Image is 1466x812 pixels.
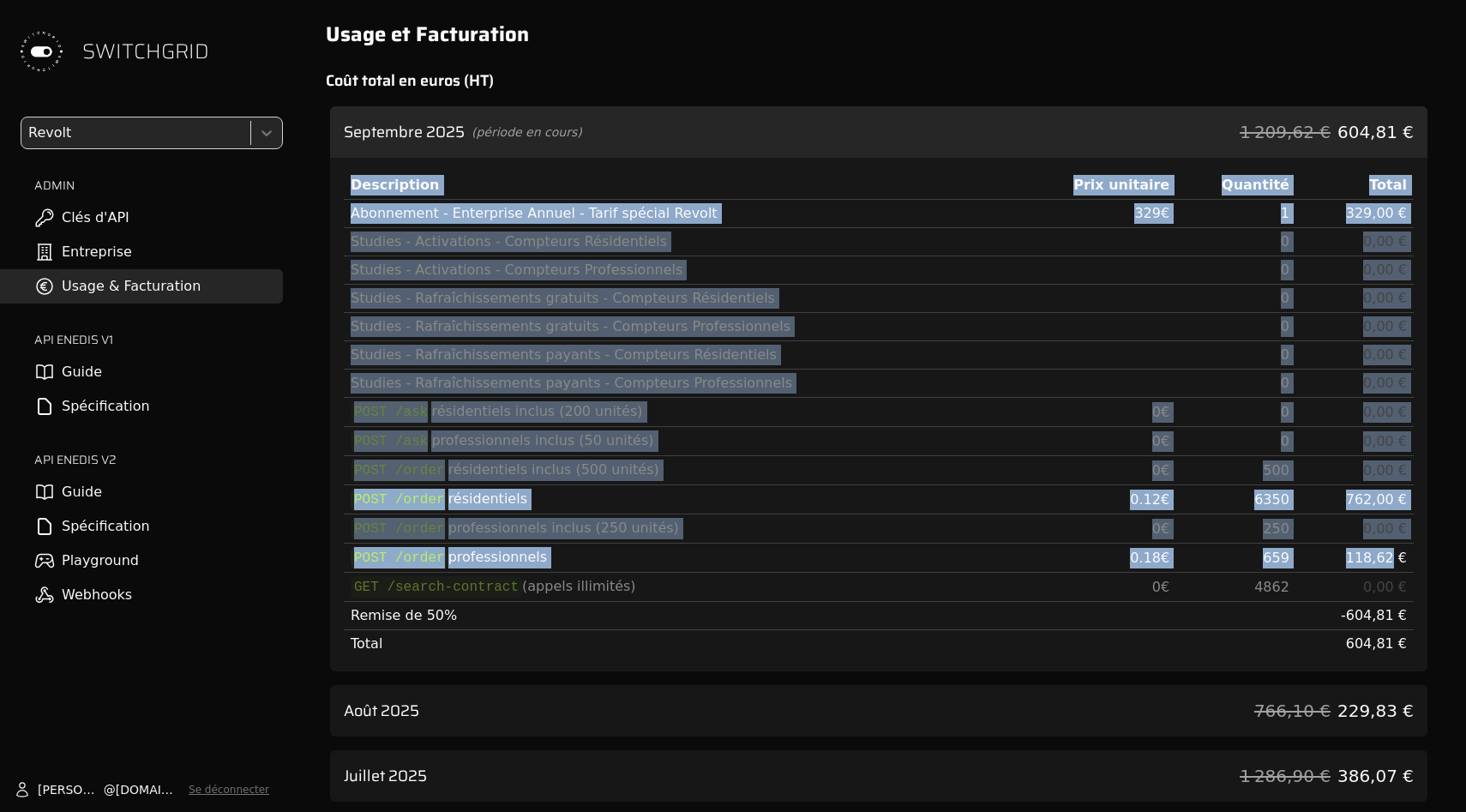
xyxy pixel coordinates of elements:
span: [PERSON_NAME] [38,781,104,798]
div: Quantité [1183,175,1289,195]
span: 604,81 € [1337,120,1414,144]
div: Studies - Activations - Compteurs Professionnels [351,260,1008,280]
span: 118,62 € [1346,550,1407,566]
span: 0 € [1152,404,1169,420]
span: Total [351,635,382,652]
img: Switchgrid Logo [14,24,69,79]
span: 0 [1281,290,1289,306]
div: Studies - Rafraîchissements payants - Compteurs Professionnels [351,373,1008,394]
span: SWITCHGRID [82,38,209,65]
span: @ [104,781,116,798]
div: Studies - Rafraîchissements gratuits - Compteurs Professionnels [351,316,1008,337]
h2: ADMIN [34,177,283,194]
span: 0,00 € [1363,375,1407,391]
span: -604,81 € [1341,607,1407,623]
span: 0,00 € [1363,462,1407,478]
span: 1 209,62 € [1240,120,1331,144]
span: 329 € [1134,205,1169,221]
button: Se déconnecter [189,783,269,797]
span: 0,00 € [1363,346,1407,363]
code: POST /order [351,547,448,569]
span: 0 € [1152,520,1169,537]
span: 4862 [1254,579,1289,595]
span: 0,00 € [1363,579,1407,595]
span: 0,00 € [1363,318,1407,334]
div: professionnels inclus (50 unités) [351,430,1008,452]
span: 0 [1281,404,1289,420]
h2: API ENEDIS v2 [34,451,283,468]
span: 386,07 € [1337,764,1414,788]
div: Prix unitaire [1022,175,1170,195]
span: 0 € [1152,579,1169,595]
span: 0,00 € [1363,404,1407,420]
div: Remise de 50% [351,605,1008,626]
code: GET /search-contract [351,576,522,598]
span: 0.18 € [1130,550,1169,566]
span: 500 [1263,462,1289,478]
span: 0 [1281,375,1289,391]
div: Description [351,175,1008,195]
span: 229,83 € [1337,699,1414,723]
div: Abonnement - Enterprise Annuel - Tarif spécial Revolt [351,203,1008,224]
span: 0 [1281,433,1289,449]
span: 250 [1263,520,1289,537]
code: POST /order [351,460,448,482]
span: 762,00 € [1346,491,1407,508]
code: POST /ask [351,401,431,424]
div: voir les détails [330,685,1427,737]
span: 766,10 € [1254,699,1331,723]
div: voir les détails [330,750,1427,802]
span: 1 [1281,205,1289,221]
span: 659 [1263,550,1289,566]
span: 604,81 € [1346,635,1407,652]
div: Total [1303,175,1407,195]
h2: API ENEDIS v1 [34,331,283,348]
span: 0,00 € [1363,520,1407,537]
h3: Septembre 2025 [344,120,465,144]
div: résidentiels [351,489,1008,510]
span: 6350 [1254,491,1289,508]
h2: Coût total en euros (HT) [326,69,1432,93]
span: 0 [1281,346,1289,363]
div: résidentiels inclus (500 unités) [351,460,1008,481]
div: professionnels inclus (250 unités) [351,518,1008,539]
span: (période en cours) [472,123,582,141]
span: 0.12 € [1130,491,1169,508]
div: professionnels [351,547,1008,568]
span: 0 € [1152,462,1169,478]
span: 0 [1281,233,1289,250]
code: POST /order [351,518,448,540]
span: 0 [1281,262,1289,278]
span: 0 [1281,318,1289,334]
span: 1 286,90 € [1240,764,1331,788]
span: 0,00 € [1363,262,1407,278]
span: [DOMAIN_NAME] [116,781,182,798]
div: Studies - Rafraîchissements gratuits - Compteurs Résidentiels [351,288,1008,309]
span: 0,00 € [1363,433,1407,449]
span: 0,00 € [1363,290,1407,306]
h1: Usage et Facturation [326,21,1432,48]
h3: Juillet 2025 [344,764,427,788]
span: 329,00 € [1346,205,1407,221]
div: Studies - Activations - Compteurs Résidentiels [351,232,1008,252]
code: POST /order [351,489,448,511]
div: (appels illimités) [351,576,1008,598]
code: POST /ask [351,430,431,453]
h3: Août 2025 [344,699,419,723]
div: Studies - Rafraîchissements payants - Compteurs Résidentiels [351,345,1008,365]
span: 0 € [1152,433,1169,449]
div: résidentiels inclus (200 unités) [351,401,1008,423]
span: 0,00 € [1363,233,1407,250]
